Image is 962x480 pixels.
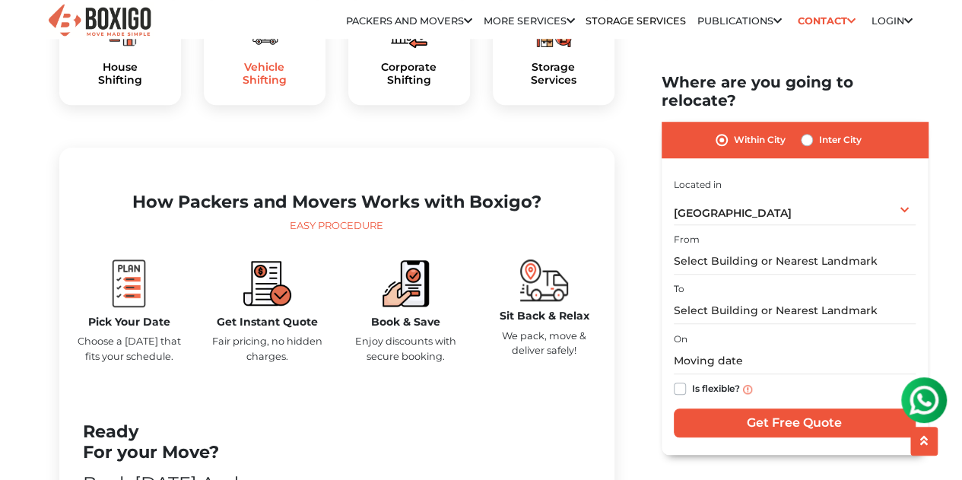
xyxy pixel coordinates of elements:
[674,206,792,220] span: [GEOGRAPHIC_DATA]
[382,259,430,307] img: boxigo_packers_and_movers_book
[586,15,686,27] a: Storage Services
[662,73,928,110] h2: Where are you going to relocate?
[348,316,464,329] h5: Book & Save
[71,218,602,234] div: Easy Procedure
[792,9,860,33] a: Contact
[697,15,782,27] a: Publications
[734,131,786,149] label: Within City
[674,233,700,246] label: From
[674,248,916,275] input: Select Building or Nearest Landmark
[243,259,291,307] img: boxigo_packers_and_movers_compare
[505,61,602,87] a: StorageServices
[674,177,722,191] label: Located in
[348,334,464,363] p: Enjoy discounts with secure booking.
[83,421,281,463] h2: Ready For your Move?
[360,61,458,87] a: CorporateShifting
[46,2,153,40] img: Boxigo
[346,15,472,27] a: Packers and Movers
[819,131,862,149] label: Inter City
[674,332,687,346] label: On
[743,384,752,393] img: info
[484,15,575,27] a: More services
[105,259,153,307] img: boxigo_packers_and_movers_plan
[674,408,916,437] input: Get Free Quote
[71,61,169,87] h5: House Shifting
[674,297,916,324] input: Select Building or Nearest Landmark
[210,316,325,329] h5: Get Instant Quote
[216,61,313,87] h5: Vehicle Shifting
[210,334,325,363] p: Fair pricing, no hidden charges.
[674,348,916,374] input: Moving date
[15,15,46,46] img: whatsapp-icon.svg
[360,61,458,87] h5: Corporate Shifting
[674,282,684,296] label: To
[71,334,187,363] p: Choose a [DATE] that fits your schedule.
[692,380,740,396] label: Is flexible?
[487,329,602,358] p: We pack, move & deliver safely!
[487,310,602,323] h5: Sit Back & Relax
[505,61,602,87] h5: Storage Services
[71,316,187,329] h5: Pick Your Date
[520,259,568,301] img: boxigo_packers_and_movers_move
[71,61,169,87] a: HouseShifting
[871,15,912,27] a: Login
[216,61,313,87] a: VehicleShifting
[71,192,602,212] h2: How Packers and Movers Works with Boxigo?
[910,427,938,456] button: scroll up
